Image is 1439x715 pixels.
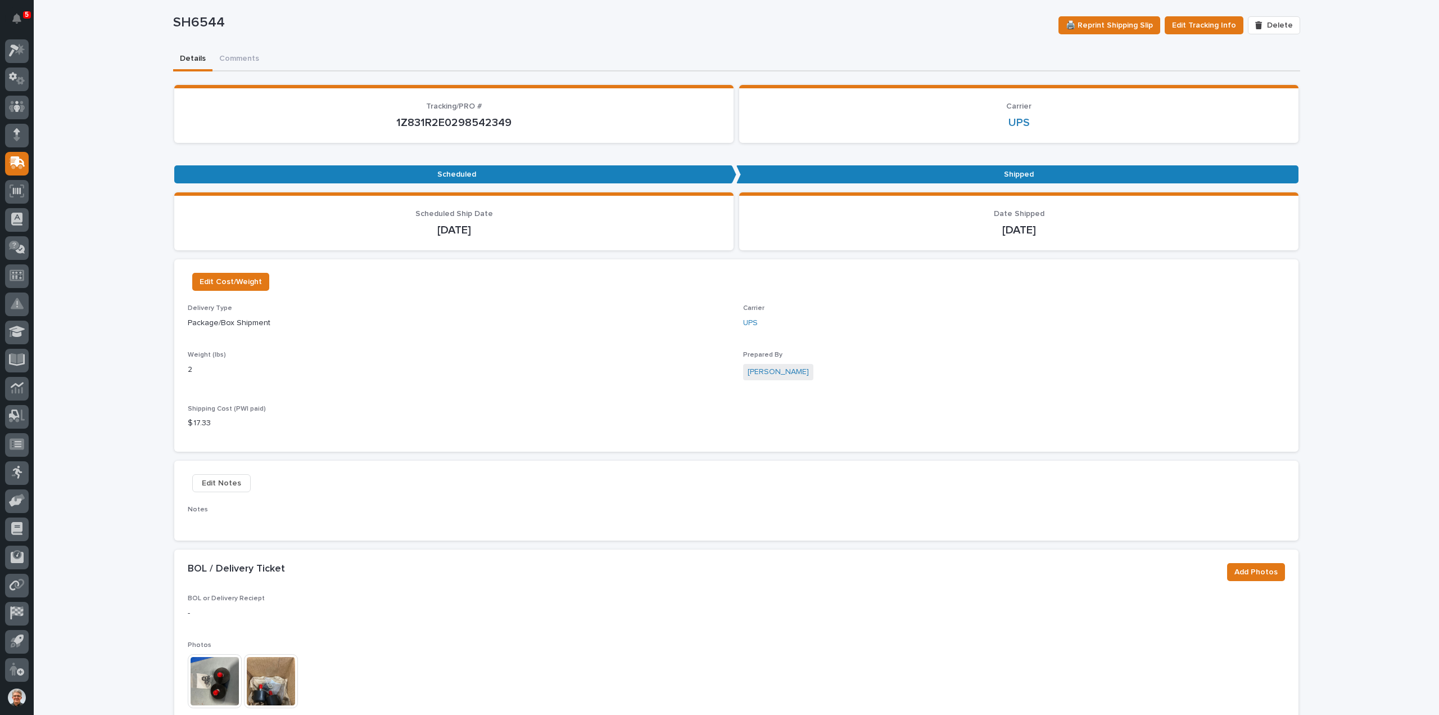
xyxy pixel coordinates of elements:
[1267,20,1293,30] span: Delete
[1248,16,1300,34] button: Delete
[188,642,211,649] span: Photos
[743,317,758,329] a: UPS
[753,223,1285,237] p: [DATE]
[1227,563,1285,581] button: Add Photos
[212,48,266,71] button: Comments
[173,48,212,71] button: Details
[736,165,1298,184] p: Shipped
[5,7,29,30] button: Notifications
[188,116,720,129] p: 1Z831R2E0298542349
[188,406,266,412] span: Shipping Cost (PWI paid)
[188,563,285,575] h2: BOL / Delivery Ticket
[188,317,730,329] p: Package/Box Shipment
[188,305,232,312] span: Delivery Type
[173,15,1050,31] p: SH6544
[188,608,1285,619] p: -
[5,686,29,709] button: users-avatar
[188,352,226,358] span: Weight (lbs)
[994,210,1044,218] span: Date Shipped
[200,275,262,289] span: Edit Cost/Weight
[174,165,736,184] p: Scheduled
[192,273,269,291] button: Edit Cost/Weight
[1008,116,1030,129] a: UPS
[188,223,720,237] p: [DATE]
[748,366,809,378] a: [PERSON_NAME]
[1172,19,1236,32] span: Edit Tracking Info
[188,364,730,376] p: 2
[1006,102,1031,110] span: Carrier
[1058,16,1160,34] button: 🖨️ Reprint Shipping Slip
[743,352,782,358] span: Prepared By
[743,305,764,312] span: Carrier
[25,11,29,19] p: 5
[426,102,482,110] span: Tracking/PRO #
[188,506,208,513] span: Notes
[14,14,29,32] div: Notifications5
[188,595,265,602] span: BOL or Delivery Reciept
[1066,19,1153,32] span: 🖨️ Reprint Shipping Slip
[1234,565,1278,579] span: Add Photos
[1165,16,1243,34] button: Edit Tracking Info
[202,476,241,490] span: Edit Notes
[415,210,493,218] span: Scheduled Ship Date
[192,474,251,492] button: Edit Notes
[188,417,730,429] p: $ 17.33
